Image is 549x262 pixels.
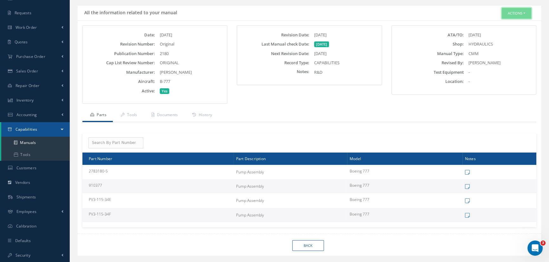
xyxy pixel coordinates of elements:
[82,193,234,208] td: PV3-115-34E
[16,54,45,59] span: Purchase Order
[16,25,37,30] span: Work Order
[347,193,462,208] td: Boeing 777
[350,155,361,161] span: Model
[464,32,534,38] div: [DATE]
[1,137,70,149] a: Manuals
[16,223,36,229] span: Calibration
[88,137,143,149] input: Search By Part Number
[292,240,324,251] a: Back
[155,41,226,47] div: Original
[502,8,531,19] button: Actions
[464,41,534,47] div: HYDRAULICS
[309,60,380,66] div: CAPABILITIES
[84,79,155,84] label: Aircraft:
[347,208,462,222] td: Boeing 777
[527,240,543,256] iframe: Intercom live chat
[184,109,218,122] a: History
[464,78,534,85] div: -
[16,253,30,258] span: Security
[82,179,234,193] td: 910377
[113,109,144,122] a: Tools
[393,70,464,75] label: Test Equipment
[347,179,462,193] td: Boeing 777
[15,39,28,45] span: Quotes
[82,8,177,16] h5: All the information related to your manual
[234,208,347,222] td: Pump Assembly
[16,112,37,117] span: Accounting
[393,33,464,37] label: ATA/TO:
[144,109,184,122] a: Documents
[15,238,31,243] span: Defaults
[82,165,234,179] td: 2783180-5
[16,83,40,88] span: Repair Order
[16,68,38,74] span: Sales Order
[234,193,347,208] td: Pump Assembly
[155,60,226,66] div: ORIGINAL
[155,78,226,85] div: B-777
[464,51,534,57] div: CMM
[155,32,226,38] div: [DATE]
[540,240,546,246] span: 3
[239,69,309,76] label: Notes:
[84,89,155,93] label: Active:
[84,70,155,75] label: Manufacturer:
[239,51,309,56] label: Next Revision Date:
[15,180,30,185] span: Vendors
[16,127,37,132] span: Capabilities
[1,122,70,137] a: Capabilities
[239,42,309,47] label: Last Manual check Date:
[393,51,464,56] label: Manual Type:
[309,51,380,57] div: [DATE]
[314,41,329,47] span: [DATE]
[160,88,169,94] span: Yes
[89,155,112,161] span: Part Number
[82,208,234,222] td: PV3-115-34F
[84,60,155,65] label: Cap List Review Number:
[347,165,462,179] td: Boeing 777
[84,51,155,56] label: Publication Number:
[1,149,70,161] a: Tools
[16,194,36,200] span: Shipments
[393,42,464,47] label: Shop:
[239,60,309,65] label: Record Type:
[234,179,347,193] td: Pump Assembly
[239,33,309,37] label: Revision Date:
[393,79,464,84] label: Location:
[160,69,192,75] span: [PERSON_NAME]
[309,32,380,38] div: [DATE]
[16,97,34,103] span: Inventory
[155,51,226,57] div: 2180
[84,42,155,47] label: Revision Number:
[465,155,476,161] span: Notes
[236,155,266,161] span: Part Description
[84,33,155,37] label: Date:
[16,165,37,171] span: Customers
[234,165,347,179] td: Pump Assembly
[464,60,534,66] div: [PERSON_NAME]
[464,69,534,76] div: -
[393,60,464,65] label: Revised By:
[309,69,380,76] div: R&D
[82,109,113,122] a: Parts
[16,209,37,214] span: Employees
[15,10,31,16] span: Requests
